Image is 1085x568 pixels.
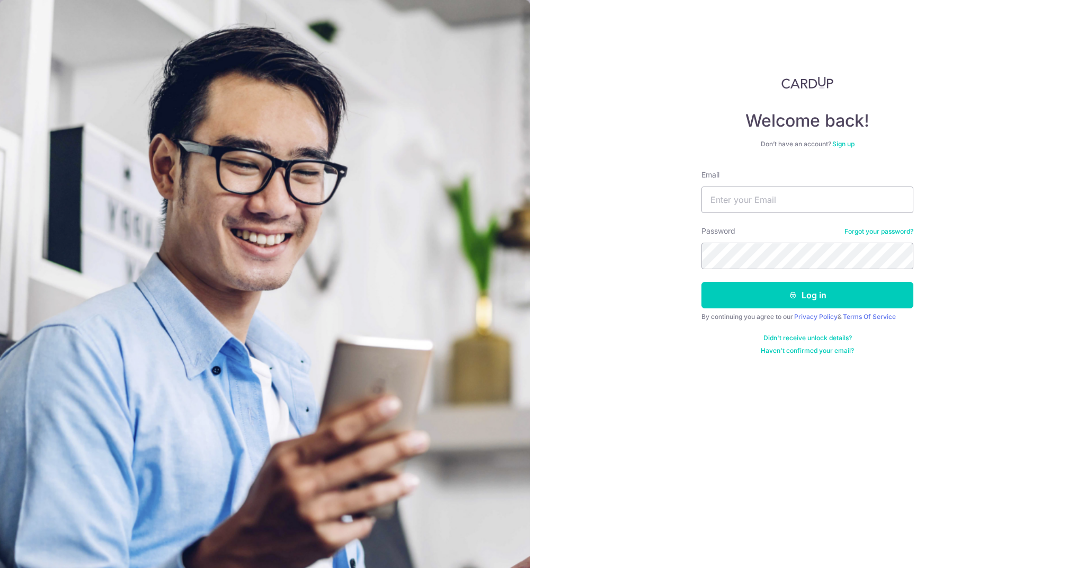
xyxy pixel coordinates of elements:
a: Sign up [832,140,855,148]
h4: Welcome back! [701,110,913,131]
a: Forgot your password? [844,227,913,236]
label: Email [701,170,719,180]
div: Don’t have an account? [701,140,913,148]
input: Enter your Email [701,187,913,213]
a: Terms Of Service [843,313,896,321]
div: By continuing you agree to our & [701,313,913,321]
label: Password [701,226,735,236]
button: Log in [701,282,913,308]
img: CardUp Logo [781,76,833,89]
a: Privacy Policy [794,313,838,321]
a: Haven't confirmed your email? [761,347,854,355]
a: Didn't receive unlock details? [763,334,852,342]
